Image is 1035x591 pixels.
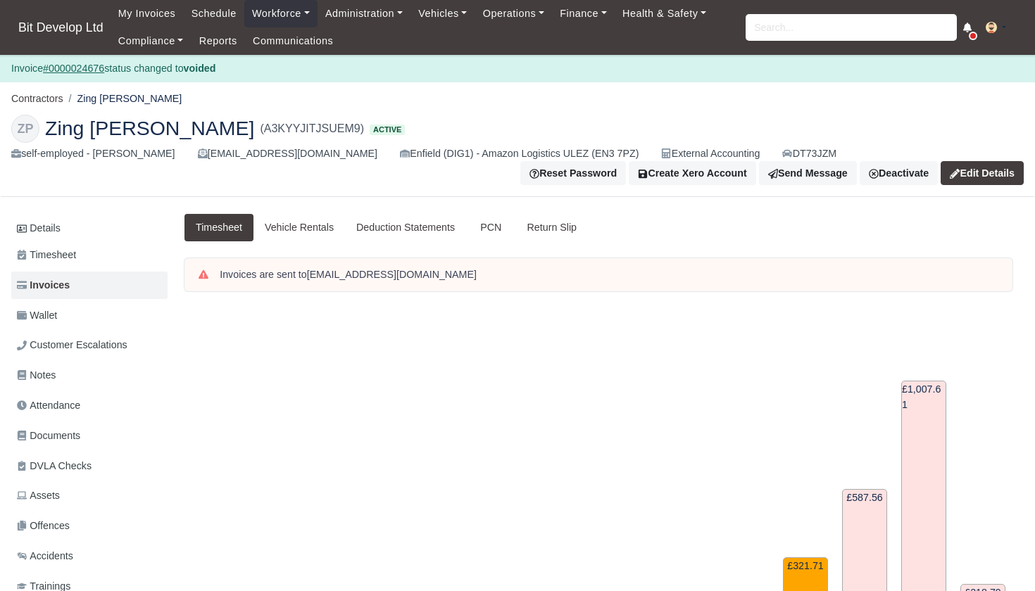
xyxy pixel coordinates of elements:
[253,214,345,241] a: Vehicle Rentals
[11,331,168,359] a: Customer Escalations
[111,27,192,55] a: Compliance
[11,362,168,389] a: Notes
[11,512,168,540] a: Offences
[245,27,341,55] a: Communications
[370,125,405,135] span: Active
[759,161,857,185] a: Send Message
[661,146,760,162] div: External Accounting
[17,307,57,324] span: Wallet
[400,146,639,162] div: Enfield (DIG1) - Amazon Logistics ULEZ (EN3 7PZ)
[11,215,168,241] a: Details
[11,241,168,269] a: Timesheet
[782,146,836,162] a: DT73JZM
[11,392,168,419] a: Attendance
[192,27,245,55] a: Reports
[345,214,466,241] a: Deduction Statements
[629,161,756,185] button: Create Xero Account
[466,214,515,241] a: PCN
[17,337,127,353] span: Customer Escalations
[260,120,364,137] span: (A3KYYJITJSUEM9)
[11,422,168,450] a: Documents
[17,277,70,293] span: Invoices
[43,63,104,74] u: #0000024676
[17,398,80,414] span: Attendance
[17,247,76,263] span: Timesheet
[11,93,63,104] a: Contractors
[965,523,1035,591] iframe: Chat Widget
[17,518,70,534] span: Offences
[11,452,168,480] a: DVLA Checks
[1,103,1034,198] div: Zing Pedro
[45,118,254,138] span: Zing [PERSON_NAME]
[17,548,73,564] span: Accidents
[11,302,168,329] a: Wallet
[17,458,92,474] span: DVLA Checks
[17,367,56,383] span: Notes
[11,115,39,143] div: ZP
[184,63,216,74] strong: voided
[11,13,111,42] span: Bit Develop Ltd
[11,542,168,570] a: Accidents
[11,482,168,509] a: Assets
[516,214,588,241] a: Return Slip
[17,428,80,444] span: Documents
[307,269,477,280] strong: [EMAIL_ADDRESS][DOMAIN_NAME]
[17,488,60,504] span: Assets
[198,146,377,162] div: [EMAIL_ADDRESS][DOMAIN_NAME]
[520,161,626,185] button: Reset Password
[184,214,253,241] a: Timesheet
[63,91,182,107] li: Zing [PERSON_NAME]
[11,14,111,42] a: Bit Develop Ltd
[746,14,957,41] input: Search...
[11,146,175,162] div: self-employed - [PERSON_NAME]
[941,161,1024,185] a: Edit Details
[220,268,998,282] div: Invoices are sent to
[11,272,168,299] a: Invoices
[860,161,938,185] a: Deactivate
